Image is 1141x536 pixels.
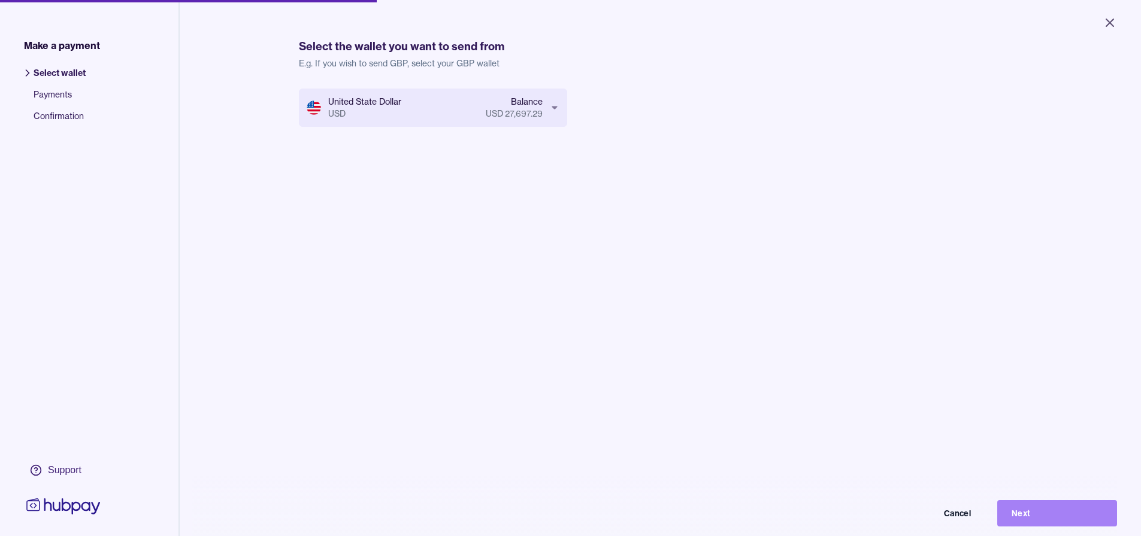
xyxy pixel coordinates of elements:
[34,110,86,132] span: Confirmation
[34,67,86,89] span: Select wallet
[997,500,1117,526] button: Next
[24,458,103,483] a: Support
[48,464,81,477] div: Support
[865,500,985,526] button: Cancel
[299,38,1022,55] h1: Select the wallet you want to send from
[24,38,100,53] span: Make a payment
[1088,10,1131,36] button: Close
[299,57,1022,69] p: E.g. If you wish to send GBP, select your GBP wallet
[34,89,86,110] span: Payments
